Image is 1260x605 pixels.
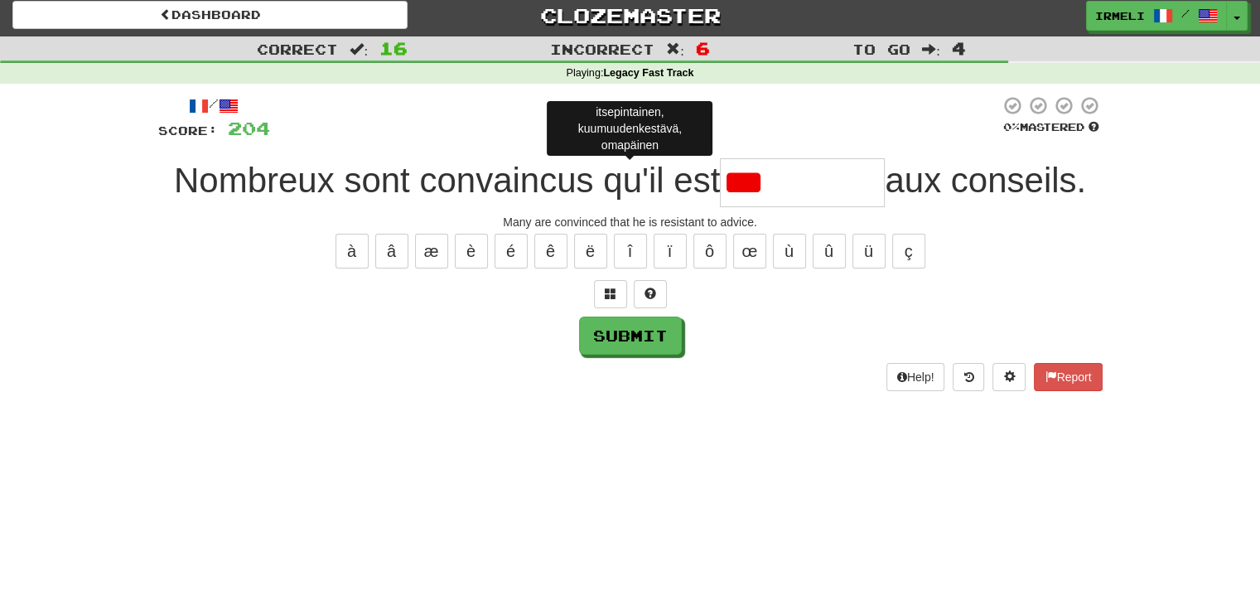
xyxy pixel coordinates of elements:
[547,101,712,156] div: itsepintainen, kuumuudenkestävä, omapäinen
[885,161,1086,200] span: aux conseils.
[375,234,408,269] button: â
[228,118,270,138] span: 204
[379,38,408,58] span: 16
[603,67,693,79] strong: Legacy Fast Track
[594,280,627,308] button: Switch sentence to multiple choice alt+p
[350,42,368,56] span: :
[336,234,369,269] button: à
[495,234,528,269] button: é
[12,1,408,29] a: Dashboard
[415,234,448,269] button: æ
[158,95,270,116] div: /
[953,363,984,391] button: Round history (alt+y)
[666,42,684,56] span: :
[733,234,766,269] button: œ
[574,234,607,269] button: ë
[886,363,945,391] button: Help!
[614,234,647,269] button: î
[952,38,966,58] span: 4
[579,317,682,355] button: Submit
[1003,120,1020,133] span: 0 %
[654,234,687,269] button: ï
[852,234,886,269] button: ü
[158,214,1103,230] div: Many are convinced that he is resistant to advice.
[696,38,710,58] span: 6
[1034,363,1102,391] button: Report
[634,280,667,308] button: Single letter hint - you only get 1 per sentence and score half the points! alt+h
[922,42,940,56] span: :
[550,41,654,57] span: Incorrect
[158,123,218,138] span: Score:
[813,234,846,269] button: û
[174,161,720,200] span: Nombreux sont convaincus qu'il est
[1095,8,1145,23] span: Irmeli
[892,234,925,269] button: ç
[455,234,488,269] button: è
[534,234,567,269] button: ê
[852,41,910,57] span: To go
[1000,120,1103,135] div: Mastered
[257,41,338,57] span: Correct
[1086,1,1227,31] a: Irmeli /
[693,234,727,269] button: ô
[773,234,806,269] button: ù
[1181,7,1190,19] span: /
[432,1,828,30] a: Clozemaster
